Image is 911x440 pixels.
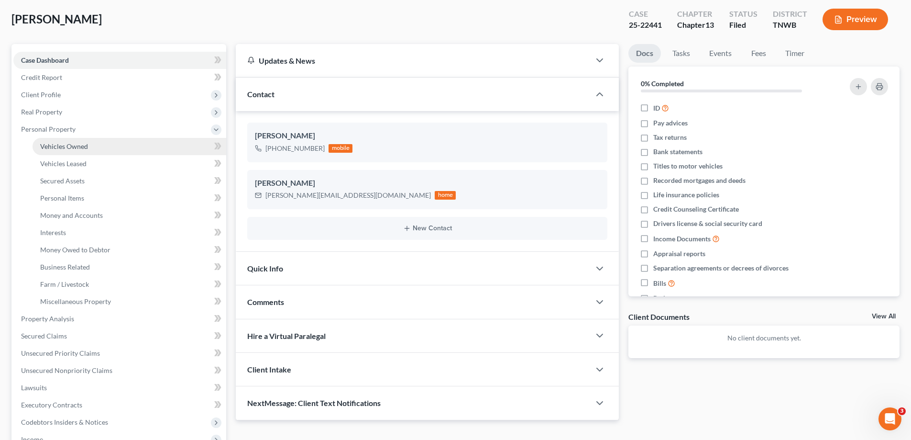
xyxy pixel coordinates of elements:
[653,219,762,228] span: Drivers license & social security card
[40,142,88,150] span: Vehicles Owned
[653,263,789,273] span: Separation agreements or decrees of divorces
[247,331,326,340] span: Hire a Virtual Paralegal
[13,52,226,69] a: Case Dashboard
[653,190,719,200] span: Life insurance policies
[40,280,89,288] span: Farm / Livestock
[677,20,714,31] div: Chapter
[13,310,226,327] a: Property Analysis
[653,279,666,288] span: Bills
[247,365,291,374] span: Client Intake
[33,259,226,276] a: Business Related
[653,249,705,259] span: Appraisal reports
[21,366,112,374] span: Unsecured Nonpriority Claims
[773,20,807,31] div: TNWB
[778,44,812,63] a: Timer
[33,138,226,155] a: Vehicles Owned
[743,44,774,63] a: Fees
[21,90,61,99] span: Client Profile
[265,191,431,200] div: [PERSON_NAME][EMAIL_ADDRESS][DOMAIN_NAME]
[636,333,892,343] p: No client documents yet.
[653,161,723,171] span: Titles to motor vehicles
[255,130,600,142] div: [PERSON_NAME]
[13,362,226,379] a: Unsecured Nonpriority Claims
[329,144,352,153] div: mobile
[653,234,711,244] span: Income Documents
[653,204,739,214] span: Credit Counseling Certificate
[40,246,110,254] span: Money Owed to Debtor
[653,293,746,303] span: Retirement account statements
[255,225,600,232] button: New Contact
[11,12,102,26] span: [PERSON_NAME]
[21,108,62,116] span: Real Property
[40,177,85,185] span: Secured Assets
[247,56,579,66] div: Updates & News
[878,407,901,430] iframe: Intercom live chat
[13,327,226,345] a: Secured Claims
[33,241,226,259] a: Money Owed to Debtor
[265,144,325,153] div: [PHONE_NUMBER]
[653,103,660,113] span: ID
[823,9,888,30] button: Preview
[629,9,662,20] div: Case
[13,379,226,396] a: Lawsuits
[255,178,600,189] div: [PERSON_NAME]
[629,20,662,31] div: 25-22441
[247,90,274,99] span: Contact
[40,297,111,305] span: Miscellaneous Property
[729,20,757,31] div: Filed
[13,396,226,414] a: Executory Contracts
[21,349,100,357] span: Unsecured Priority Claims
[33,224,226,241] a: Interests
[40,211,103,219] span: Money and Accounts
[247,264,283,273] span: Quick Info
[33,207,226,224] a: Money and Accounts
[628,44,661,63] a: Docs
[40,228,66,237] span: Interests
[21,73,62,81] span: Credit Report
[21,125,76,133] span: Personal Property
[653,147,702,157] span: Bank statements
[247,398,381,407] span: NextMessage: Client Text Notifications
[13,69,226,86] a: Credit Report
[641,79,684,88] strong: 0% Completed
[40,159,87,168] span: Vehicles Leased
[21,332,67,340] span: Secured Claims
[653,118,688,128] span: Pay advices
[665,44,698,63] a: Tasks
[653,176,746,185] span: Recorded mortgages and deeds
[33,293,226,310] a: Miscellaneous Property
[702,44,739,63] a: Events
[21,384,47,392] span: Lawsuits
[773,9,807,20] div: District
[40,194,84,202] span: Personal Items
[435,191,456,200] div: home
[13,345,226,362] a: Unsecured Priority Claims
[21,401,82,409] span: Executory Contracts
[33,155,226,172] a: Vehicles Leased
[33,276,226,293] a: Farm / Livestock
[21,56,69,64] span: Case Dashboard
[21,418,108,426] span: Codebtors Insiders & Notices
[653,133,687,142] span: Tax returns
[729,9,757,20] div: Status
[33,172,226,190] a: Secured Assets
[677,9,714,20] div: Chapter
[705,20,714,29] span: 13
[21,315,74,323] span: Property Analysis
[898,407,906,415] span: 3
[40,263,90,271] span: Business Related
[247,297,284,306] span: Comments
[33,190,226,207] a: Personal Items
[872,313,896,320] a: View All
[628,312,690,322] div: Client Documents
